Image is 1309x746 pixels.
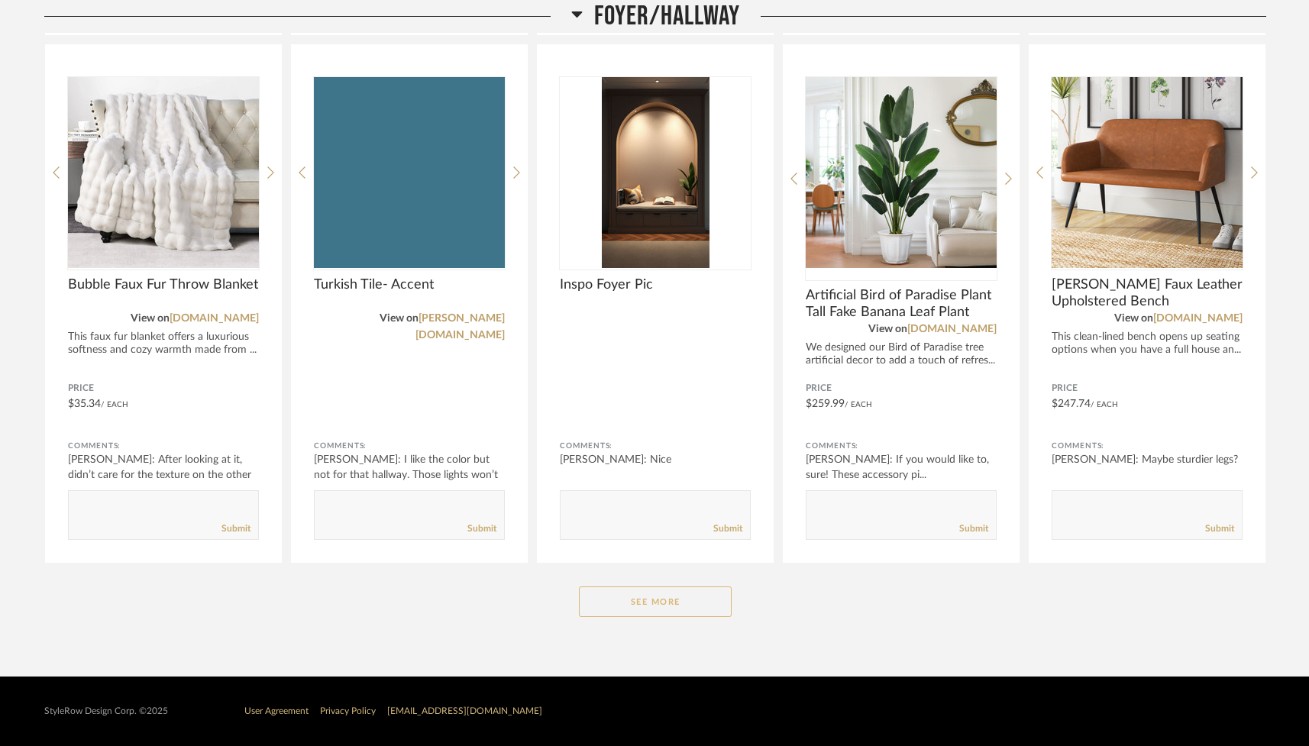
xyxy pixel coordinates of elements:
div: [PERSON_NAME]: Maybe sturdier legs? [1052,452,1243,467]
span: View on [131,313,170,324]
span: Bubble Faux Fur Throw Blanket [68,276,259,293]
a: Submit [221,522,250,535]
div: Comments: [1052,438,1243,454]
a: [DOMAIN_NAME] [907,324,997,334]
span: / Each [101,401,128,409]
span: $259.99 [806,399,845,409]
span: Price [68,383,259,395]
div: Comments: [68,438,259,454]
span: $247.74 [1052,399,1091,409]
a: Submit [1205,522,1234,535]
a: [DOMAIN_NAME] [170,313,259,324]
span: View on [380,313,419,324]
div: This clean-lined bench opens up seating options when you have a full house an... [1052,331,1243,357]
a: [EMAIL_ADDRESS][DOMAIN_NAME] [387,706,542,715]
img: undefined [806,77,997,268]
div: StyleRow Design Corp. ©2025 [44,706,168,717]
div: Comments: [560,438,751,454]
a: User Agreement [244,706,309,715]
span: [PERSON_NAME] Faux Leather Upholstered Bench [1052,276,1243,310]
div: 0 [806,77,997,268]
span: Price [1052,383,1243,395]
img: undefined [314,77,505,268]
div: This faux fur blanket offers a luxurious softness and cozy warmth made from ... [68,331,259,357]
div: [PERSON_NAME]: I like the color but not for that hallway. Those lights won’t always... [314,452,505,498]
span: / Each [1091,401,1118,409]
a: Privacy Policy [320,706,376,715]
a: Submit [959,522,988,535]
div: Comments: [314,438,505,454]
span: Turkish Tile- Accent [314,276,505,293]
a: [PERSON_NAME][DOMAIN_NAME] [415,313,505,341]
span: $35.34 [68,399,101,409]
div: We designed our Bird of Paradise tree artificial decor to add a touch of refres... [806,341,997,367]
button: See More [579,586,732,617]
div: [PERSON_NAME]: If you would like to, sure! These accessory pi... [806,452,997,483]
img: undefined [68,77,259,268]
a: [DOMAIN_NAME] [1153,313,1243,324]
span: / Each [845,401,872,409]
div: [PERSON_NAME]: Nice [560,452,751,467]
div: [PERSON_NAME]: After looking at it, didn’t care for the texture on the other side. ... [68,452,259,498]
img: undefined [1052,77,1243,268]
span: Inspo Foyer Pic [560,276,751,293]
span: View on [868,324,907,334]
img: undefined [560,77,751,268]
span: Price [806,383,997,395]
div: Comments: [806,438,997,454]
span: View on [1114,313,1153,324]
a: Submit [713,522,742,535]
span: Artificial Bird of Paradise Plant Tall Fake Banana Leaf Plant [806,287,997,321]
a: Submit [467,522,496,535]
